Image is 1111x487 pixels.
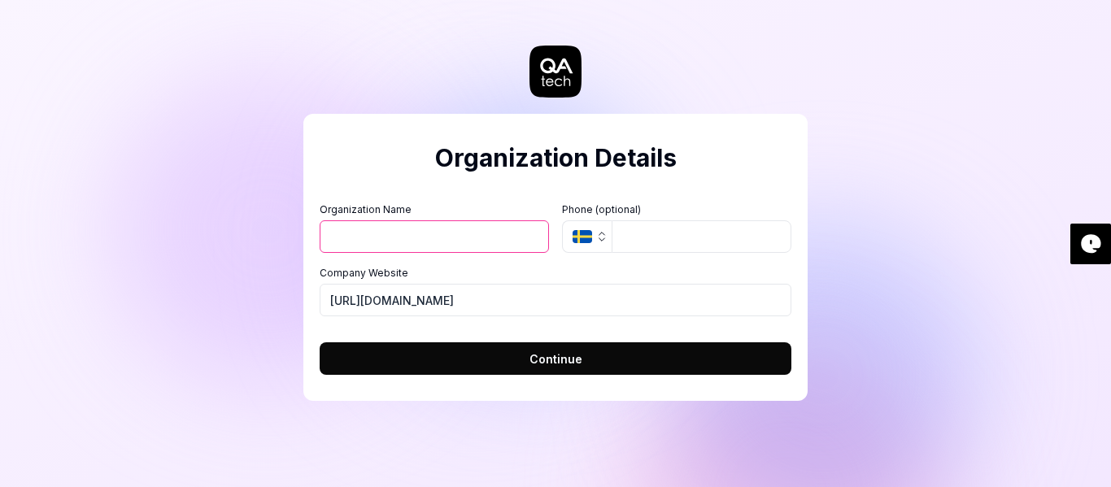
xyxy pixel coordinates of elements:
[562,202,791,217] label: Phone (optional)
[320,140,791,176] h2: Organization Details
[320,266,791,280] label: Company Website
[529,350,582,367] span: Continue
[320,342,791,375] button: Continue
[320,202,549,217] label: Organization Name
[320,284,791,316] input: https://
